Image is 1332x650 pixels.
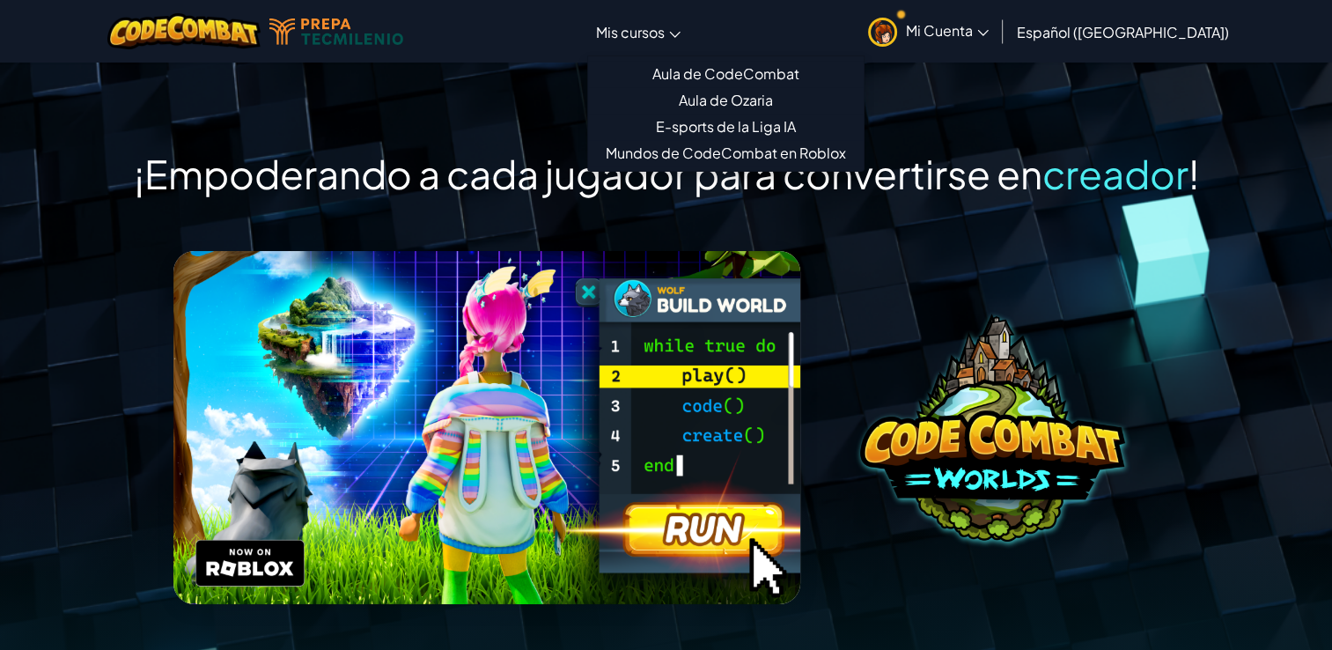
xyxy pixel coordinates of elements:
[859,4,997,59] a: Mi Cuenta
[868,18,897,47] img: avatar
[596,23,665,41] span: Mis cursos
[588,87,864,114] a: Aula de Ozaria
[134,149,1042,198] span: ¡Empoderando a cada jugador para convertirse en
[860,314,1125,541] img: coco-worlds-no-desc.png
[1188,149,1199,198] span: !
[107,13,261,49] img: CodeCombat logo
[1042,149,1188,198] span: creador
[588,140,864,166] a: Mundos de CodeCombat en Roblox
[1008,8,1238,55] a: Español ([GEOGRAPHIC_DATA])
[1017,23,1229,41] span: Español ([GEOGRAPHIC_DATA])
[588,61,864,87] a: Aula de CodeCombat
[588,114,864,140] a: E-sports de la Liga IA
[906,21,989,40] span: Mi Cuenta
[173,251,800,604] img: header.png
[587,8,689,55] a: Mis cursos
[269,18,403,45] img: Tecmilenio logo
